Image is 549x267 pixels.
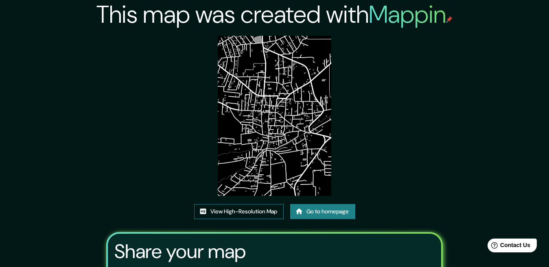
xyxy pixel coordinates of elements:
[194,204,284,219] a: View High-Resolution Map
[218,36,331,196] img: created-map
[446,16,453,23] img: mappin-pin
[290,204,355,219] a: Go to homepage
[477,235,540,258] iframe: Help widget launcher
[114,240,246,263] h3: Share your map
